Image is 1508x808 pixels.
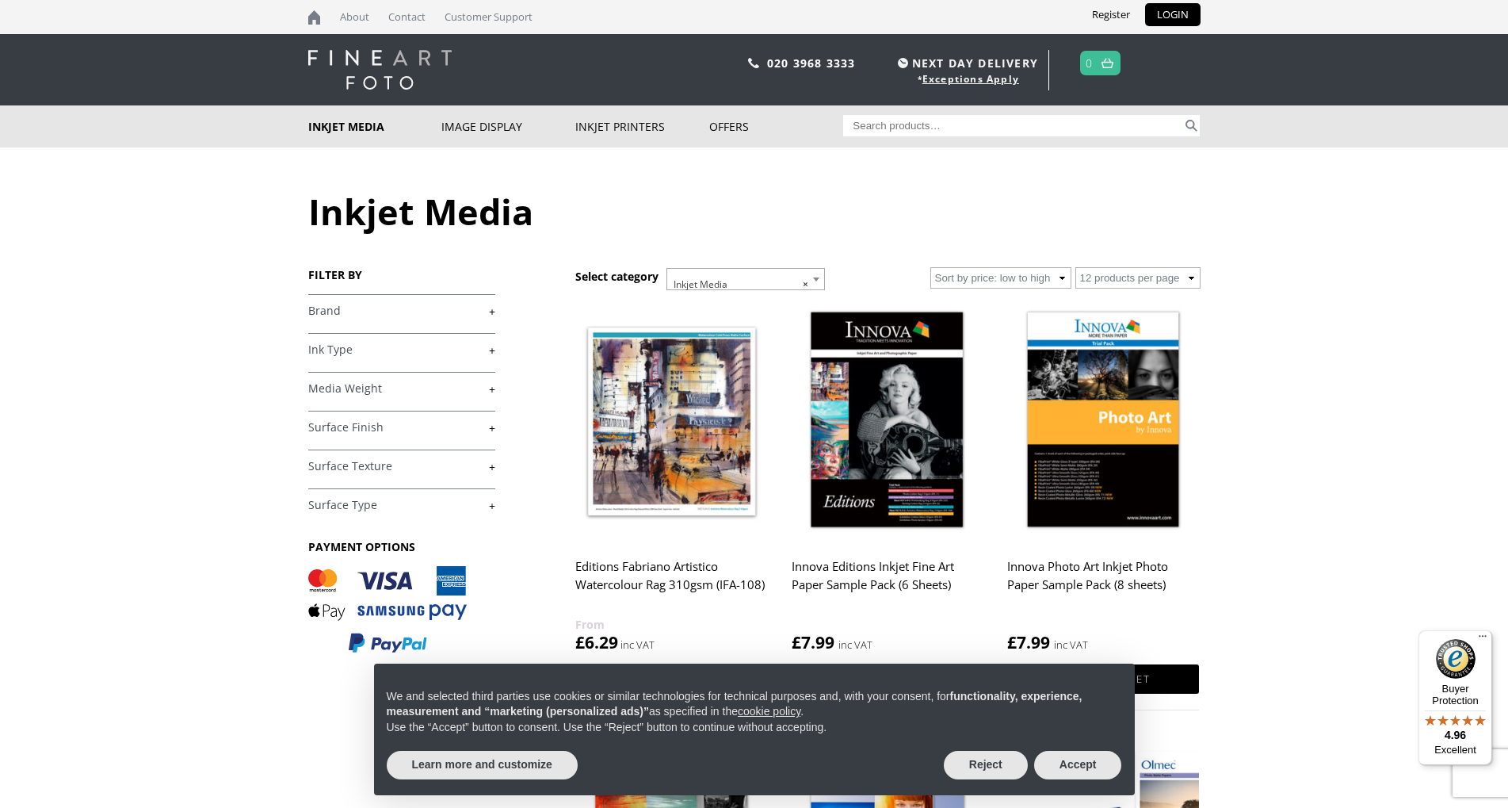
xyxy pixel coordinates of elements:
img: Innova Editions Inkjet Fine Art Paper Sample Pack (6 Sheets) [792,301,983,542]
span: £ [792,631,801,653]
h2: Innova Editions Inkjet Fine Art Paper Sample Pack (6 Sheets) [792,552,983,615]
img: basket.svg [1101,58,1113,68]
input: Search products… [843,115,1182,136]
img: phone.svg [748,58,759,68]
p: We and selected third parties use cookies or similar technologies for technical purposes and, wit... [387,689,1122,720]
img: Editions Fabriano Artistico Watercolour Rag 310gsm (IFA-108) [575,301,767,542]
a: Inkjet Printers [575,105,709,147]
h4: Ink Type [308,333,495,365]
span: 4.96 [1445,729,1466,741]
img: logo-white.svg [308,50,452,90]
a: Inkjet Media [308,105,442,147]
span: NEXT DAY DELIVERY [894,54,1038,72]
a: Exceptions Apply [922,72,1019,86]
a: cookie policy [738,705,800,718]
h4: Brand [308,294,495,326]
h3: PAYMENT OPTIONS [308,539,495,554]
a: LOGIN [1145,3,1201,26]
span: £ [1007,631,1017,653]
h2: Innova Photo Art Inkjet Photo Paper Sample Pack (8 sheets) [1007,552,1199,615]
button: Learn more and customize [387,751,578,779]
a: Image Display [441,105,575,147]
a: Innova Editions Inkjet Fine Art Paper Sample Pack (6 Sheets) £7.99 inc VAT [792,301,983,654]
a: + [308,343,495,358]
h1: Inkjet Media [308,187,1201,236]
h3: FILTER BY [308,267,495,282]
h2: Editions Fabriano Artistico Watercolour Rag 310gsm (IFA-108) [575,552,767,615]
button: Reject [944,751,1028,779]
p: Buyer Protection [1418,683,1492,707]
bdi: 7.99 [792,631,834,653]
a: Innova Photo Art Inkjet Photo Paper Sample Pack (8 sheets) £7.99 inc VAT [1007,301,1199,654]
h4: Surface Finish [308,411,495,442]
strong: inc VAT [1054,636,1088,654]
a: 0 [1086,52,1093,75]
p: Use the “Accept” button to consent. Use the “Reject” button to continue without accepting. [387,720,1122,736]
span: Inkjet Media [667,269,824,301]
h3: Select category [575,269,659,284]
h4: Media Weight [308,372,495,404]
strong: inc VAT [838,636,872,654]
select: Shop order [930,267,1071,289]
h4: Surface Texture [308,450,495,481]
p: Excellent [1418,744,1492,756]
span: Inkjet Media [666,268,825,290]
img: Trusted Shops Trustmark [1436,639,1476,679]
a: Register [1080,3,1142,26]
div: Notice [361,651,1147,808]
img: Innova Photo Art Inkjet Photo Paper Sample Pack (8 sheets) [1007,301,1199,542]
span: £ [575,631,585,653]
span: × [803,274,808,296]
img: PAYMENT OPTIONS [308,566,467,654]
button: Trusted Shops TrustmarkBuyer Protection4.96Excellent [1418,630,1492,765]
button: Search [1182,115,1201,136]
a: + [308,459,495,474]
button: Accept [1034,751,1122,779]
strong: functionality, experience, measurement and “marketing (personalized ads)” [387,690,1082,718]
h4: Surface Type [308,488,495,520]
a: 020 3968 3333 [767,56,856,71]
bdi: 6.29 [575,631,618,653]
a: + [308,304,495,319]
img: time.svg [898,58,908,68]
a: Editions Fabriano Artistico Watercolour Rag 310gsm (IFA-108) £6.29 [575,301,767,654]
bdi: 7.99 [1007,631,1050,653]
a: Offers [709,105,843,147]
a: + [308,498,495,513]
a: + [308,381,495,396]
a: + [308,420,495,435]
button: Menu [1473,630,1492,649]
